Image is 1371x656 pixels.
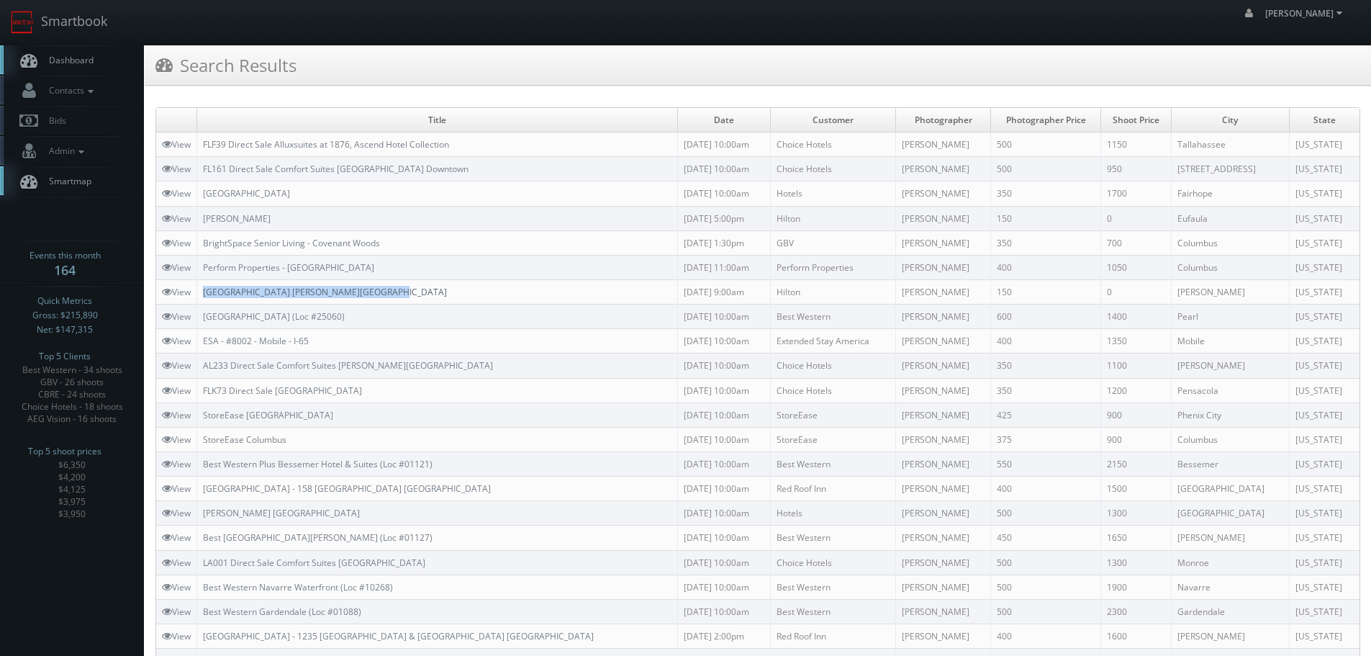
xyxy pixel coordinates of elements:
td: [DATE] 10:00am [677,477,770,501]
td: [DATE] 10:00am [677,427,770,451]
td: [US_STATE] [1290,501,1359,526]
a: View [162,212,191,225]
td: [US_STATE] [1290,329,1359,354]
span: Net: $147,315 [37,323,93,337]
a: Best [GEOGRAPHIC_DATA][PERSON_NAME] (Loc #01127) [203,531,433,544]
td: [DATE] 10:00am [677,501,770,526]
td: [PERSON_NAME] [895,575,990,599]
a: LA001 Direct Sale Comfort Suites [GEOGRAPHIC_DATA] [203,557,425,569]
td: [PERSON_NAME] [1171,354,1290,378]
td: [STREET_ADDRESS] [1171,157,1290,181]
td: [PERSON_NAME] [895,132,990,157]
a: Best Western Navarre Waterfront (Loc #10268) [203,581,393,593]
td: Choice Hotels [770,157,895,181]
td: Columbus [1171,427,1290,451]
td: 2150 [1100,451,1171,476]
td: 1300 [1100,550,1171,575]
td: Title [197,108,678,132]
a: View [162,557,191,569]
td: [US_STATE] [1290,526,1359,550]
td: 350 [991,181,1101,206]
span: Dashboard [42,54,94,66]
span: Top 5 shoot prices [28,444,101,459]
td: [PERSON_NAME] [895,451,990,476]
td: 375 [991,427,1101,451]
td: Hilton [770,206,895,230]
td: Fairhope [1171,181,1290,206]
span: Admin [42,145,88,157]
td: Shoot Price [1100,108,1171,132]
td: [DATE] 5:00pm [677,206,770,230]
td: [US_STATE] [1290,575,1359,599]
td: 500 [991,575,1101,599]
td: [PERSON_NAME] [895,550,990,575]
td: [PERSON_NAME] [895,624,990,648]
td: [DATE] 10:00am [677,451,770,476]
td: 1700 [1100,181,1171,206]
td: 700 [1100,230,1171,255]
td: [PERSON_NAME] [895,403,990,427]
a: View [162,138,191,150]
td: [DATE] 10:00am [677,599,770,624]
td: [DATE] 10:00am [677,329,770,354]
a: FL161 Direct Sale Comfort Suites [GEOGRAPHIC_DATA] Downtown [203,163,469,175]
a: View [162,385,191,397]
td: Date [677,108,770,132]
span: Top 5 Clients [39,349,91,364]
td: [US_STATE] [1290,157,1359,181]
img: smartbook-logo.png [11,11,34,34]
td: [PERSON_NAME] [1171,526,1290,550]
td: 350 [991,354,1101,378]
a: [GEOGRAPHIC_DATA] - 1235 [GEOGRAPHIC_DATA] & [GEOGRAPHIC_DATA] [GEOGRAPHIC_DATA] [203,630,594,642]
a: StoreEase Columbus [203,433,286,446]
td: Mobile [1171,329,1290,354]
td: 400 [991,255,1101,279]
td: 0 [1100,279,1171,304]
td: 1300 [1100,501,1171,526]
td: 450 [991,526,1101,550]
a: View [162,286,191,298]
td: Phenix City [1171,403,1290,427]
td: [DATE] 2:00pm [677,624,770,648]
td: [PERSON_NAME] [1171,624,1290,648]
a: [PERSON_NAME] [203,212,271,225]
a: [GEOGRAPHIC_DATA] [PERSON_NAME][GEOGRAPHIC_DATA] [203,286,447,298]
a: FLF39 Direct Sale Alluxsuites at 1876, Ascend Hotel Collection [203,138,449,150]
td: 150 [991,279,1101,304]
td: Columbus [1171,255,1290,279]
a: BrightSpace Senior Living - Covenant Woods [203,237,380,249]
td: 500 [991,501,1101,526]
span: Events this month [30,248,101,263]
td: 0 [1100,206,1171,230]
td: 1150 [1100,132,1171,157]
a: View [162,310,191,323]
a: View [162,261,191,274]
td: Hilton [770,279,895,304]
a: [GEOGRAPHIC_DATA] (Loc #25060) [203,310,345,323]
td: [US_STATE] [1290,206,1359,230]
td: [PERSON_NAME] [895,255,990,279]
td: [PERSON_NAME] [895,230,990,255]
td: Best Western [770,599,895,624]
td: 1100 [1100,354,1171,378]
td: [PERSON_NAME] [895,526,990,550]
td: 900 [1100,427,1171,451]
td: Red Roof Inn [770,477,895,501]
td: 500 [991,550,1101,575]
a: Best Western Gardendale (Loc #01088) [203,606,361,618]
td: Perform Properties [770,255,895,279]
td: 1350 [1100,329,1171,354]
td: [US_STATE] [1290,451,1359,476]
a: View [162,359,191,372]
a: View [162,458,191,470]
td: [PERSON_NAME] [895,501,990,526]
td: 1600 [1100,624,1171,648]
a: View [162,237,191,249]
td: Red Roof Inn [770,624,895,648]
td: Photographer [895,108,990,132]
a: [GEOGRAPHIC_DATA] - 158 [GEOGRAPHIC_DATA] [GEOGRAPHIC_DATA] [203,482,491,495]
a: ESA - #8002 - Mobile - I-65 [203,335,309,347]
h3: Search Results [155,53,297,78]
a: View [162,187,191,199]
a: View [162,531,191,544]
